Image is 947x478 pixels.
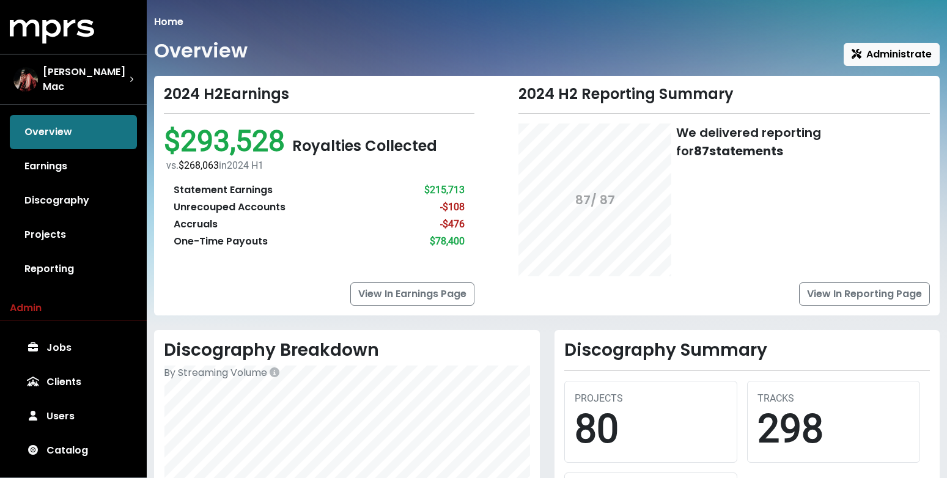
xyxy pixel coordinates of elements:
div: $78,400 [430,234,465,249]
div: Accruals [174,217,218,232]
div: vs. in 2024 H1 [166,158,474,173]
div: 80 [575,406,727,453]
div: One-Time Payouts [174,234,268,249]
div: 298 [757,406,910,453]
div: $215,713 [424,183,465,197]
a: Projects [10,218,137,252]
a: View In Earnings Page [350,282,474,306]
span: $268,063 [179,160,219,171]
span: [PERSON_NAME] Mac [43,65,130,94]
b: 87 statements [694,142,783,160]
div: -$108 [440,200,465,215]
a: Discography [10,183,137,218]
div: -$476 [440,217,465,232]
button: Administrate [844,43,940,66]
a: Users [10,399,137,433]
a: View In Reporting Page [799,282,930,306]
div: 2024 H2 Earnings [164,86,474,103]
h2: Discography Breakdown [164,340,530,361]
a: Reporting [10,252,137,286]
span: Royalties Collected [292,136,437,156]
h2: Discography Summary [564,340,930,361]
a: Earnings [10,149,137,183]
h1: Overview [154,39,248,62]
div: Unrecouped Accounts [174,200,286,215]
a: Jobs [10,331,137,365]
a: Clients [10,365,137,399]
div: 2024 H2 Reporting Summary [518,86,930,103]
img: The selected account / producer [13,67,38,92]
div: TRACKS [757,391,910,406]
nav: breadcrumb [154,15,940,29]
span: $293,528 [164,123,292,158]
span: Administrate [852,47,932,61]
li: Home [154,15,183,29]
div: We delivered reporting for [676,123,930,160]
div: PROJECTS [575,391,727,406]
div: Statement Earnings [174,183,273,197]
span: By Streaming Volume [164,366,267,380]
a: mprs logo [10,24,94,38]
a: Catalog [10,433,137,468]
